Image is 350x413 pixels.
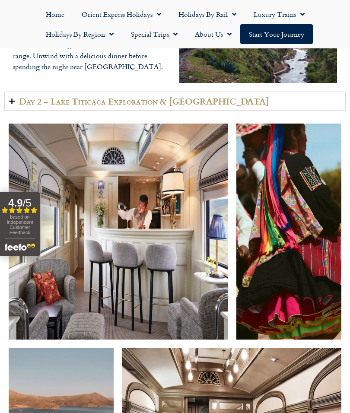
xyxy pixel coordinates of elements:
[170,4,245,24] a: Holidays by Rail
[186,24,240,44] a: About Us
[37,24,122,44] a: Holidays by Region
[4,92,346,111] summary: Day 2 – Lake Titicaca Exploration & [GEOGRAPHIC_DATA]
[73,4,170,24] a: Orient Express Holidays
[19,96,269,106] h2: Day 2 – Lake Titicaca Exploration & [GEOGRAPHIC_DATA]
[4,4,346,44] nav: Menu
[37,4,73,24] a: Home
[122,24,186,44] a: Special Trips
[240,24,313,44] a: Start your Journey
[245,4,313,24] a: Luxury Trains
